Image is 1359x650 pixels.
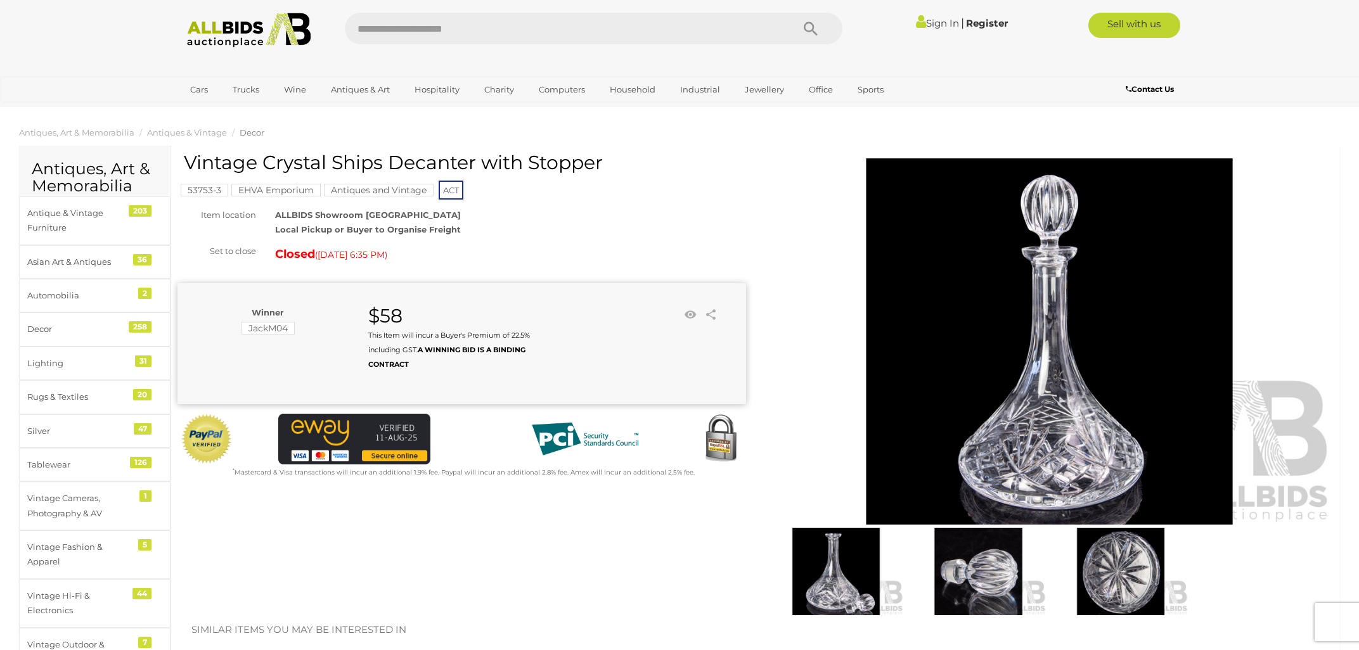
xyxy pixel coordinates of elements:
[522,414,648,464] img: PCI DSS compliant
[27,390,132,404] div: Rugs & Textiles
[240,127,264,137] a: Decor
[19,312,171,346] a: Decor 258
[19,579,171,628] a: Vintage Hi-Fi & Electronics 44
[19,414,171,448] a: Silver 47
[19,245,171,279] a: Asian Art & Antiques 36
[130,457,151,468] div: 126
[184,152,743,173] h1: Vintage Crystal Ships Decanter with Stopper
[138,637,151,648] div: 7
[231,184,321,196] mark: EHVA Emporium
[181,414,233,464] img: Official PayPal Seal
[231,185,321,195] a: EHVA Emporium
[406,79,468,100] a: Hospitality
[1088,13,1180,38] a: Sell with us
[27,356,132,371] div: Lighting
[242,322,295,335] mark: JackM04
[19,196,171,245] a: Antique & Vintage Furniture 203
[765,158,1334,525] img: Vintage Crystal Ships Decanter with Stopper
[168,244,266,258] div: Set to close
[19,530,171,579] a: Vintage Fashion & Apparel 5
[27,491,132,521] div: Vintage Cameras, Photography & AV
[181,185,228,195] a: 53753-3
[19,127,134,137] a: Antiques, Art & Memorabilia
[275,210,461,220] strong: ALLBIDS Showroom [GEOGRAPHIC_DATA]
[318,249,385,260] span: [DATE] 6:35 PM
[27,424,132,438] div: Silver
[182,100,288,121] a: [GEOGRAPHIC_DATA]
[191,625,1320,635] h2: Similar items you may be interested in
[19,448,171,481] a: Tablewear 126
[1126,82,1177,96] a: Contact Us
[439,181,463,200] span: ACT
[275,224,461,234] strong: Local Pickup or Buyer to Organise Freight
[32,160,158,195] h2: Antiques, Art & Memorabilia
[531,79,593,100] a: Computers
[276,79,314,100] a: Wine
[278,414,430,464] img: eWAY Payment Gateway
[19,347,171,380] a: Lighting 31
[182,79,216,100] a: Cars
[27,255,132,269] div: Asian Art & Antiques
[133,389,151,400] div: 20
[19,481,171,530] a: Vintage Cameras, Photography & AV 1
[224,79,267,100] a: Trucks
[27,322,132,336] div: Decor
[181,184,228,196] mark: 53753-3
[768,528,904,615] img: Vintage Crystal Ships Decanter with Stopper
[324,184,434,196] mark: Antiques and Vintage
[916,17,959,29] a: Sign In
[133,254,151,265] div: 36
[139,490,151,502] div: 1
[476,79,522,100] a: Charity
[138,288,151,299] div: 2
[368,331,530,369] small: This Item will incur a Buyer's Premium of 22.5% including GST.
[19,279,171,312] a: Automobilia 2
[695,414,746,464] img: Secured by Rapid SSL
[315,250,387,260] span: ( )
[27,589,132,618] div: Vintage Hi-Fi & Electronics
[132,588,151,599] div: 44
[368,304,403,328] strong: $58
[779,13,842,44] button: Search
[275,247,315,261] strong: Closed
[129,205,151,217] div: 203
[672,79,728,100] a: Industrial
[27,457,132,472] div: Tablewear
[27,540,132,570] div: Vintage Fashion & Apparel
[737,79,792,100] a: Jewellery
[252,307,284,317] b: Winner
[368,345,525,369] b: A WINNING BID IS A BINDING CONTRACT
[602,79,664,100] a: Household
[147,127,227,137] a: Antiques & Vintage
[129,321,151,333] div: 258
[323,79,398,100] a: Antiques & Art
[801,79,841,100] a: Office
[138,539,151,551] div: 5
[324,185,434,195] a: Antiques and Vintage
[19,380,171,414] a: Rugs & Textiles 20
[168,208,266,222] div: Item location
[233,468,695,476] small: Mastercard & Visa transactions will incur an additional 1.9% fee. Paypal will incur an additional...
[180,13,318,48] img: Allbids.com.au
[1053,528,1188,615] img: Vintage Crystal Ships Decanter with Stopper
[27,288,132,303] div: Automobilia
[27,206,132,236] div: Antique & Vintage Furniture
[910,528,1046,615] img: Vintage Crystal Ships Decanter with Stopper
[134,423,151,435] div: 47
[849,79,892,100] a: Sports
[961,16,964,30] span: |
[681,305,700,324] li: Watch this item
[1126,84,1174,94] b: Contact Us
[966,17,1008,29] a: Register
[135,355,151,367] div: 31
